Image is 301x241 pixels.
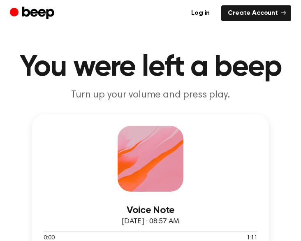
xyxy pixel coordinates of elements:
a: Beep [10,5,56,21]
a: Create Account [221,5,291,21]
span: [DATE] · 08:57 AM [122,218,179,225]
p: Turn up your volume and press play. [10,89,291,101]
h3: Voice Note [44,205,257,216]
a: Log in [185,5,216,21]
h1: You were left a beep [10,53,291,82]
